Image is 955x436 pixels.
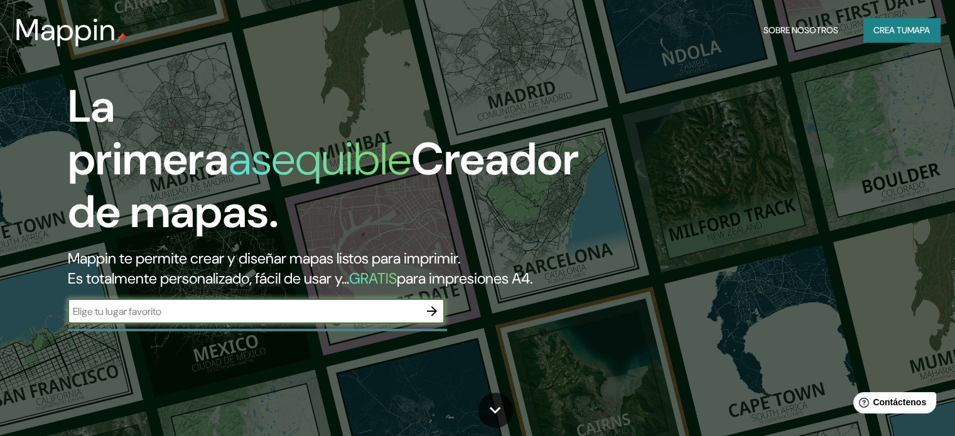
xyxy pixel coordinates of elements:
[68,130,579,241] font: Creador de mapas.
[15,10,116,50] font: Mappin
[758,18,843,42] button: Sobre nosotros
[873,24,907,36] font: Crea tu
[229,130,411,188] font: asequible
[863,18,940,42] button: Crea tumapa
[763,24,838,36] font: Sobre nosotros
[843,387,941,422] iframe: Lanzador de widgets de ayuda
[349,269,397,288] font: GRATIS
[116,33,126,43] img: pin de mapeo
[68,304,419,319] input: Elige tu lugar favorito
[68,248,460,268] font: Mappin te permite crear y diseñar mapas listos para imprimir.
[907,24,930,36] font: mapa
[68,77,229,188] font: La primera
[397,269,532,288] font: para impresiones A4.
[68,269,349,288] font: Es totalmente personalizado, fácil de usar y...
